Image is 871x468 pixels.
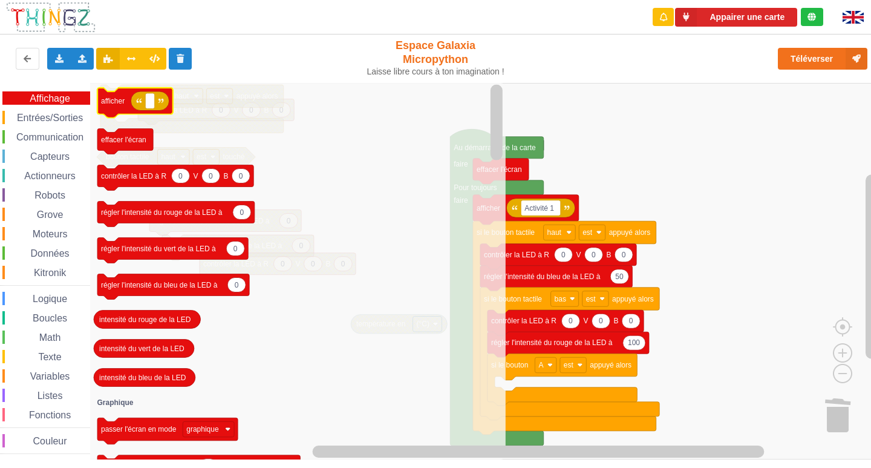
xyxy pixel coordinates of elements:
div: Tu es connecté au serveur de création de Thingz [801,8,823,26]
text: 0 [569,317,573,325]
text: afficher [101,97,125,105]
div: Espace Galaxia Micropython [362,39,510,77]
span: Actionneurs [22,171,77,181]
text: 0 [561,251,566,259]
text: 0 [209,172,213,180]
text: contrôler la LED à R [484,251,549,259]
text: si le bouton [491,361,528,369]
text: 0 [599,317,603,325]
text: si le bouton tactile [477,228,535,237]
text: bas [555,295,566,303]
text: 0 [239,172,243,180]
text: V [583,317,588,325]
text: est [564,361,574,369]
span: Robots [33,190,67,200]
text: contrôler la LED à R [491,317,556,325]
text: régler l'intensité du vert de la LED à [101,245,216,253]
text: 0 [240,208,244,217]
text: A [538,361,543,369]
text: intensité du rouge de la LED [99,315,191,324]
text: B [224,172,229,180]
text: effacer l'écran [477,165,522,174]
text: régler l'intensité du rouge de la LED à [101,208,223,217]
text: haut [547,228,562,237]
text: V [194,172,198,180]
span: Entrées/Sorties [15,113,85,123]
span: Couleur [31,436,69,446]
span: Variables [28,371,72,381]
text: est [586,295,596,303]
text: intensité du vert de la LED [99,344,184,353]
span: Logique [31,294,69,304]
span: Kitronik [32,268,68,278]
text: appuyé alors [612,295,654,303]
span: Affichage [28,93,71,104]
span: Boucles [31,313,69,323]
text: régler l'intensité du bleu de la LED à [484,272,601,281]
text: 50 [615,272,624,281]
button: Téléverser [778,48,867,70]
img: thingz_logo.png [5,1,96,33]
img: gb.png [843,11,864,24]
span: Données [29,248,71,259]
div: Laisse libre cours à ton imagination ! [362,67,510,77]
text: appuyé alors [609,228,651,237]
text: régler l'intensité du bleu de la LED à [101,281,218,289]
text: Activité 1 [524,204,554,213]
text: 0 [629,317,633,325]
text: appuyé alors [590,361,631,369]
span: Moteurs [31,229,70,239]
span: Grove [35,209,65,220]
text: 0 [622,251,626,259]
text: effacer l'écran [101,136,146,144]
text: régler l'intensité du rouge de la LED à [491,338,613,347]
text: 0 [235,281,239,289]
text: graphique [186,425,219,433]
span: Fonctions [27,410,73,420]
text: Graphique [97,398,134,407]
text: B [613,317,618,325]
text: 0 [592,251,596,259]
text: si le bouton tactile [484,295,542,303]
text: intensité du bleu de la LED [99,374,186,382]
span: Texte [36,352,63,362]
text: B [606,251,611,259]
text: V [576,251,581,259]
span: Capteurs [28,151,71,162]
text: contrôler la LED à R [101,172,166,180]
text: 0 [178,172,183,180]
button: Appairer une carte [675,8,797,27]
text: 100 [628,338,640,347]
span: Listes [36,391,65,401]
span: Math [38,332,63,343]
text: est [582,228,593,237]
text: 0 [233,245,238,253]
span: Communication [15,132,85,142]
text: passer l'écran en mode [101,425,177,433]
